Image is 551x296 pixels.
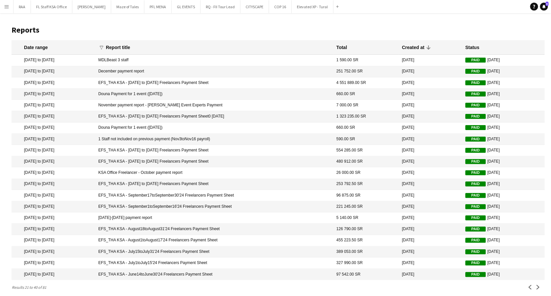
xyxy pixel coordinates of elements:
[465,44,479,50] div: Status
[333,66,398,77] mat-cell: 251 752.00 SR
[465,80,486,85] span: Paid
[106,44,136,50] div: Report title
[333,246,398,257] mat-cell: 389 053.00 SR
[462,111,544,122] mat-cell: [DATE]
[545,2,548,6] span: 3
[95,224,333,235] mat-cell: EFS_THA KSA - August18toAugust31'24 Freelancers Payment Sheet
[462,167,544,178] mat-cell: [DATE]
[465,137,486,142] span: Paid
[333,134,398,145] mat-cell: 590.00 SR
[398,100,462,111] mat-cell: [DATE]
[95,212,333,224] mat-cell: [DATE]-[DATE] payment report
[398,179,462,190] mat-cell: [DATE]
[333,179,398,190] mat-cell: 253 792.50 SR
[333,145,398,156] mat-cell: 554 285.00 SR
[333,167,398,178] mat-cell: 26 000.00 SR
[465,272,486,277] span: Paid
[398,89,462,100] mat-cell: [DATE]
[398,111,462,122] mat-cell: [DATE]
[398,201,462,212] mat-cell: [DATE]
[398,122,462,134] mat-cell: [DATE]
[462,235,544,246] mat-cell: [DATE]
[398,224,462,235] mat-cell: [DATE]
[462,156,544,167] mat-cell: [DATE]
[398,167,462,178] mat-cell: [DATE]
[95,235,333,246] mat-cell: EFS_THA KSA - August1toAugust17'24 Freelancers Payment Sheet
[398,66,462,77] mat-cell: [DATE]
[12,134,95,145] mat-cell: [DATE] to [DATE]
[462,246,544,257] mat-cell: [DATE]
[333,89,398,100] mat-cell: 660.00 SR
[462,122,544,134] mat-cell: [DATE]
[462,89,544,100] mat-cell: [DATE]
[172,0,201,13] button: GL EVENTS
[12,145,95,156] mat-cell: [DATE] to [DATE]
[12,55,95,66] mat-cell: [DATE] to [DATE]
[333,201,398,212] mat-cell: 221 245.00 SR
[333,190,398,201] mat-cell: 96 875.00 SR
[398,212,462,224] mat-cell: [DATE]
[24,44,48,50] div: Date range
[465,193,486,198] span: Paid
[95,167,333,178] mat-cell: KSA Office Freelancer - October payment report
[95,201,333,212] mat-cell: EFS_THA KSA - September1toSeptember16'24 Freelancers Payment Sheet
[240,0,269,13] button: CITYSCAPE
[398,257,462,269] mat-cell: [DATE]
[465,148,486,153] span: Paid
[333,212,398,224] mat-cell: 5 140.00 SR
[269,0,292,13] button: COP 16
[12,66,95,77] mat-cell: [DATE] to [DATE]
[465,170,486,175] span: Paid
[465,215,486,220] span: Paid
[333,77,398,89] mat-cell: 4 551 889.00 SR
[333,122,398,134] mat-cell: 660.00 SR
[333,100,398,111] mat-cell: 7 000.00 SR
[12,111,95,122] mat-cell: [DATE] to [DATE]
[95,111,333,122] mat-cell: EFS_THA KSA - [DATE] to [DATE] Freelancers Payment Sheet0 [DATE]
[462,100,544,111] mat-cell: [DATE]
[333,257,398,269] mat-cell: 327 990.00 SR
[462,66,544,77] mat-cell: [DATE]
[12,269,95,280] mat-cell: [DATE] to [DATE]
[144,0,172,13] button: PFL MENA
[402,44,430,50] div: Created at
[333,269,398,280] mat-cell: 97 542.00 SR
[465,103,486,108] span: Paid
[95,179,333,190] mat-cell: EFS_THA KSA - [DATE] to [DATE] Freelancers Payment Sheet
[95,55,333,66] mat-cell: MDLBeast 3 staff
[12,212,95,224] mat-cell: [DATE] to [DATE]
[12,257,95,269] mat-cell: [DATE] to [DATE]
[465,125,486,130] span: Paid
[398,190,462,201] mat-cell: [DATE]
[13,0,31,13] button: RAA
[398,55,462,66] mat-cell: [DATE]
[12,285,49,290] span: Results 21 to 40 of 81
[462,145,544,156] mat-cell: [DATE]
[462,77,544,89] mat-cell: [DATE]
[333,111,398,122] mat-cell: 1 323 235.00 SR
[398,235,462,246] mat-cell: [DATE]
[111,0,144,13] button: Maze of Tales
[12,122,95,134] mat-cell: [DATE] to [DATE]
[465,114,486,119] span: Paid
[398,145,462,156] mat-cell: [DATE]
[540,3,548,11] a: 3
[465,227,486,231] span: Paid
[12,201,95,212] mat-cell: [DATE] to [DATE]
[462,179,544,190] mat-cell: [DATE]
[12,100,95,111] mat-cell: [DATE] to [DATE]
[465,69,486,74] span: Paid
[12,25,544,35] h1: Reports
[465,204,486,209] span: Paid
[465,92,486,96] span: Paid
[402,44,424,50] div: Created at
[462,55,544,66] mat-cell: [DATE]
[201,0,240,13] button: RQ - FII Tour Lead
[95,190,333,201] mat-cell: EFS_THA KSA - September17toSeptember30'24 Freelancers Payment Sheet
[95,269,333,280] mat-cell: EFS_THA KSA - June14toJune30'24 Freelancers Payment Sheet
[462,190,544,201] mat-cell: [DATE]
[95,257,333,269] mat-cell: EFS_THA KSA - July1toJuly15'24 Freelancers Payment Sheet
[465,159,486,164] span: Paid
[95,122,333,134] mat-cell: Douna Payment for 1 event ([DATE])
[336,44,347,50] div: Total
